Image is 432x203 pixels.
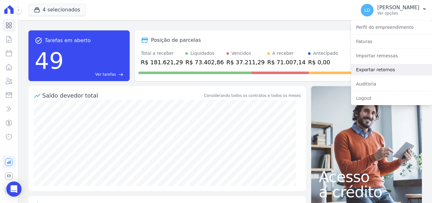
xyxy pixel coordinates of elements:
[28,4,86,16] button: 4 selecionados
[308,58,338,67] div: R$ 0,00
[351,36,432,47] a: Faturas
[185,58,224,67] div: R$ 73.402,86
[231,50,251,57] div: Vencidos
[35,44,64,77] div: 49
[377,4,419,11] p: [PERSON_NAME]
[226,58,265,67] div: R$ 37.211,29
[272,50,294,57] div: A receber
[351,50,432,61] a: Importar remessas
[35,37,42,44] span: task_alt
[141,58,183,67] div: R$ 181.621,29
[66,72,123,77] a: Ver tarefas east
[267,58,305,67] div: R$ 71.007,14
[356,1,432,19] button: LD [PERSON_NAME] Ver opções
[95,72,116,77] span: Ver tarefas
[319,184,414,200] span: a crédito
[364,8,370,12] span: LD
[42,91,203,100] div: Saldo devedor total
[45,37,91,44] span: Tarefas em aberto
[313,50,338,57] div: Antecipado
[151,36,201,44] div: Posição de parcelas
[319,169,414,184] span: Acesso
[351,78,432,90] a: Auditoria
[351,22,432,33] a: Perfil do empreendimento
[6,181,22,197] div: Open Intercom Messenger
[119,72,123,77] span: east
[204,93,301,98] div: Considerando todos os contratos e todos os meses
[351,64,432,75] a: Exportar retornos
[377,11,419,16] p: Ver opções
[351,92,432,104] a: Logout
[190,50,214,57] div: Liquidados
[141,50,183,57] div: Total a receber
